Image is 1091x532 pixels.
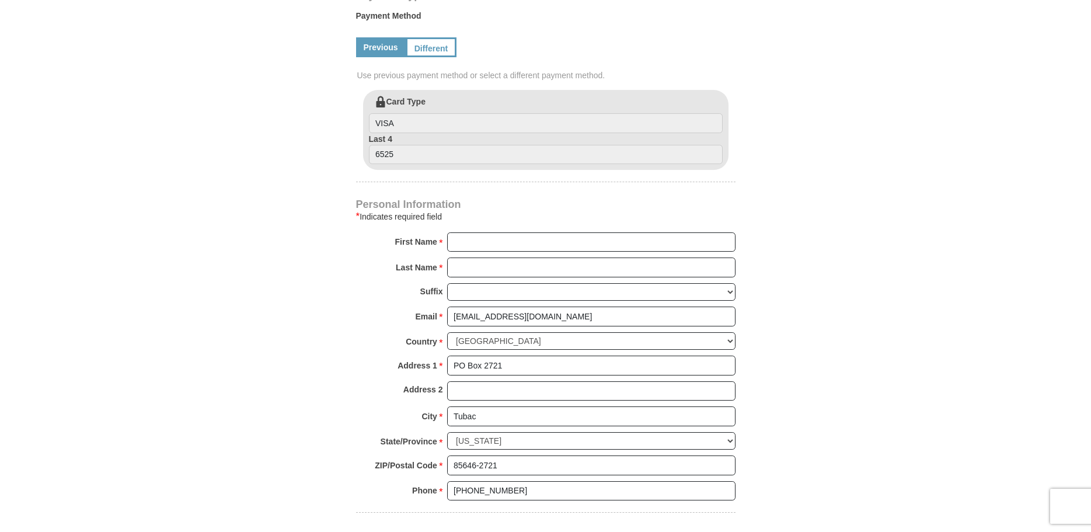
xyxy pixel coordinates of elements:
[357,69,737,81] span: Use previous payment method or select a different payment method.
[406,333,437,350] strong: Country
[406,37,457,57] a: Different
[421,408,437,425] strong: City
[403,381,443,398] strong: Address 2
[412,482,437,499] strong: Phone
[356,210,736,224] div: Indicates required field
[369,133,723,165] label: Last 4
[395,234,437,250] strong: First Name
[396,259,437,276] strong: Last Name
[420,283,443,300] strong: Suffix
[356,10,736,27] label: Payment Method
[375,457,437,474] strong: ZIP/Postal Code
[369,145,723,165] input: Last 4
[356,200,736,209] h4: Personal Information
[398,357,437,374] strong: Address 1
[416,308,437,325] strong: Email
[369,113,723,133] input: Card Type
[381,433,437,450] strong: State/Province
[369,96,723,133] label: Card Type
[356,37,406,57] a: Previous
